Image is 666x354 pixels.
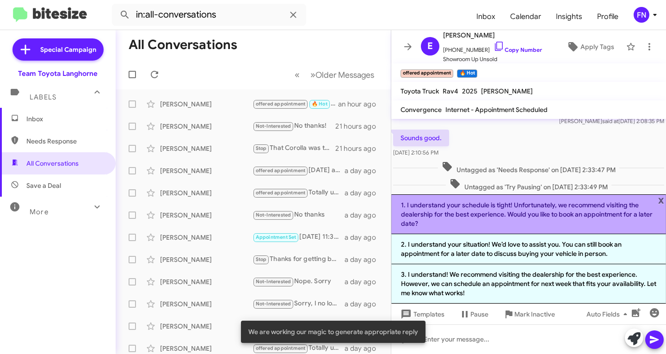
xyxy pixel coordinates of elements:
[160,277,253,286] div: [PERSON_NAME]
[446,178,611,192] span: Untagged as 'Try Pausing' on [DATE] 2:33:49 PM
[634,7,649,23] div: FN
[253,143,335,154] div: That Corolla was totaled, please take me off of all lists
[129,37,237,52] h1: All Conversations
[549,3,590,30] a: Insights
[256,168,306,174] span: offered appointment
[401,87,439,95] span: Toyota Truck
[496,306,562,323] button: Mark Inactive
[30,208,49,216] span: More
[256,301,291,307] span: Not-Interested
[345,299,383,309] div: a day ago
[445,106,548,114] span: Internet - Appointment Scheduled
[30,93,56,101] span: Labels
[401,69,453,78] small: offered appointment
[658,194,664,205] span: x
[160,299,253,309] div: [PERSON_NAME]
[470,306,488,323] span: Pause
[443,55,542,64] span: Showroom Up Unsold
[160,322,253,331] div: [PERSON_NAME]
[393,130,449,146] p: Sounds good.
[26,114,105,124] span: Inbox
[586,306,631,323] span: Auto Fields
[391,234,666,264] li: 2. I understand your situation! We’d love to assist you. You can still book an appointment for a ...
[256,123,291,129] span: Not-Interested
[338,99,383,109] div: an hour ago
[112,4,306,26] input: Search
[559,118,664,124] span: [PERSON_NAME] [DATE] 2:08:35 PM
[335,144,383,153] div: 21 hours ago
[253,165,345,176] div: [DATE] at 12 works great! I will check in [DATE] morning to check in and confirm. We look forward...
[312,101,327,107] span: 🔥 Hot
[452,306,496,323] button: Pause
[253,254,345,265] div: Thanks for getting back to
[399,306,444,323] span: Templates
[427,39,433,54] span: E
[493,46,542,53] a: Copy Number
[315,70,374,80] span: Older Messages
[558,38,622,55] button: Apply Tags
[256,145,267,151] span: Stop
[256,279,291,285] span: Not-Interested
[457,69,477,78] small: 🔥 Hot
[248,327,418,336] span: We are working our magic to generate appropriate reply
[345,277,383,286] div: a day ago
[481,87,533,95] span: [PERSON_NAME]
[26,181,61,190] span: Save a Deal
[335,122,383,131] div: 21 hours ago
[256,190,306,196] span: offered appointment
[462,87,477,95] span: 2025
[253,298,345,309] div: Sorry, I no longer own the Mustang
[253,276,345,287] div: Nope. Sorry
[469,3,503,30] a: Inbox
[602,118,618,124] span: said at
[438,161,619,174] span: Untagged as 'Needs Response' on [DATE] 2:33:47 PM
[256,234,296,240] span: Appointment Set
[160,144,253,153] div: [PERSON_NAME]
[401,106,442,114] span: Convergence
[253,99,338,109] div: Hi! Is there anyway that we can do a phone call or Google meet. I'm not going to be able to come ...
[160,99,253,109] div: [PERSON_NAME]
[295,69,300,81] span: «
[626,7,656,23] button: FN
[391,306,452,323] button: Templates
[289,65,305,84] button: Previous
[160,188,253,198] div: [PERSON_NAME]
[160,211,253,220] div: [PERSON_NAME]
[579,306,638,323] button: Auto Fields
[256,212,291,218] span: Not-Interested
[253,121,335,131] div: No thanks!
[305,65,380,84] button: Next
[345,211,383,220] div: a day ago
[391,194,666,234] li: 1. I understand your schedule is tight! Unfortunately, we recommend visiting the dealership for t...
[443,87,458,95] span: Rav4
[160,255,253,264] div: [PERSON_NAME]
[503,3,549,30] a: Calendar
[345,255,383,264] div: a day ago
[256,256,267,262] span: Stop
[345,166,383,175] div: a day ago
[590,3,626,30] a: Profile
[310,69,315,81] span: »
[256,101,306,107] span: offered appointment
[443,30,542,41] span: [PERSON_NAME]
[160,344,253,353] div: [PERSON_NAME]
[253,187,345,198] div: Totally understand. Thank you for letting me know! We can offer a free, no-obligation VIP apprais...
[253,232,345,242] div: [DATE] 11:30 confirmed for an appraisal of your 2022 RAV4 Hybrid! We look forward to meeting with...
[160,122,253,131] div: [PERSON_NAME]
[160,233,253,242] div: [PERSON_NAME]
[160,166,253,175] div: [PERSON_NAME]
[253,210,345,220] div: No thanks
[345,233,383,242] div: a day ago
[345,188,383,198] div: a day ago
[391,264,666,304] li: 3. I understand! We recommend visiting the dealership for the best experience. However, we can sc...
[40,45,96,54] span: Special Campaign
[580,38,614,55] span: Apply Tags
[12,38,104,61] a: Special Campaign
[443,41,542,55] span: [PHONE_NUMBER]
[26,159,79,168] span: All Conversations
[514,306,555,323] span: Mark Inactive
